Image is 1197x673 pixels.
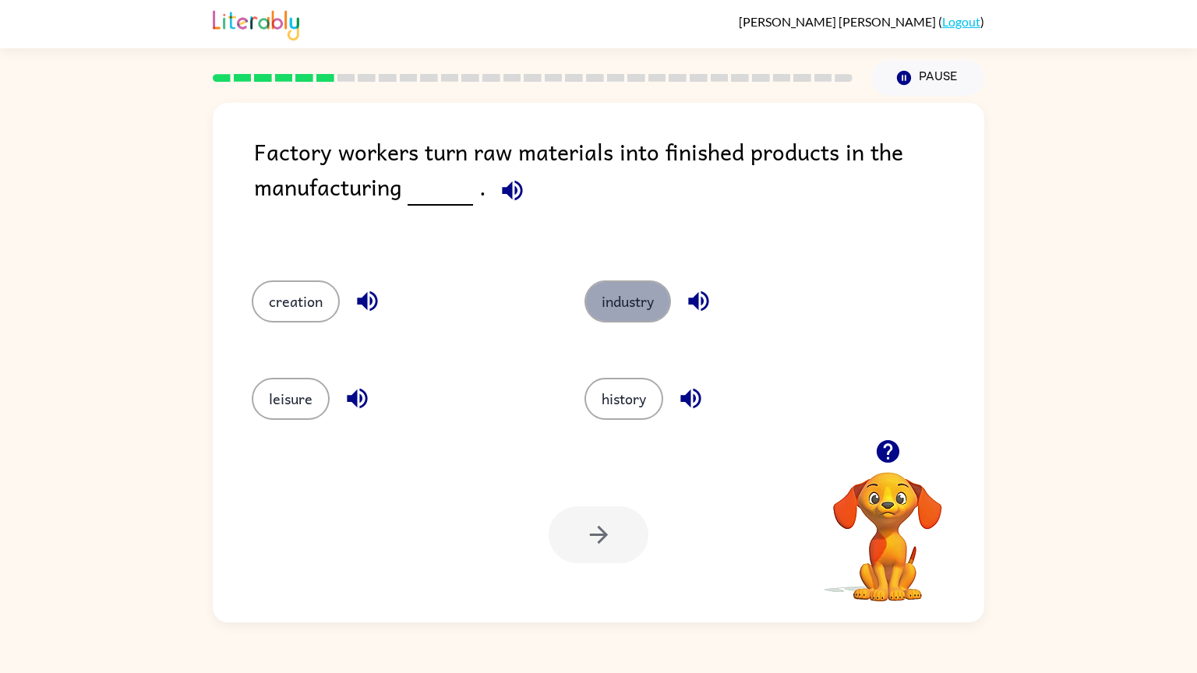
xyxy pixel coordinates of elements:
button: creation [252,280,340,322]
div: ( ) [739,14,984,29]
button: history [584,378,663,420]
button: industry [584,280,671,322]
a: Logout [942,14,980,29]
button: Pause [871,60,984,96]
span: [PERSON_NAME] [PERSON_NAME] [739,14,938,29]
video: Your browser must support playing .mp4 files to use Literably. Please try using another browser. [810,448,966,604]
button: leisure [252,378,330,420]
div: Factory workers turn raw materials into finished products in the manufacturing . [254,134,984,249]
img: Literably [213,6,299,41]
